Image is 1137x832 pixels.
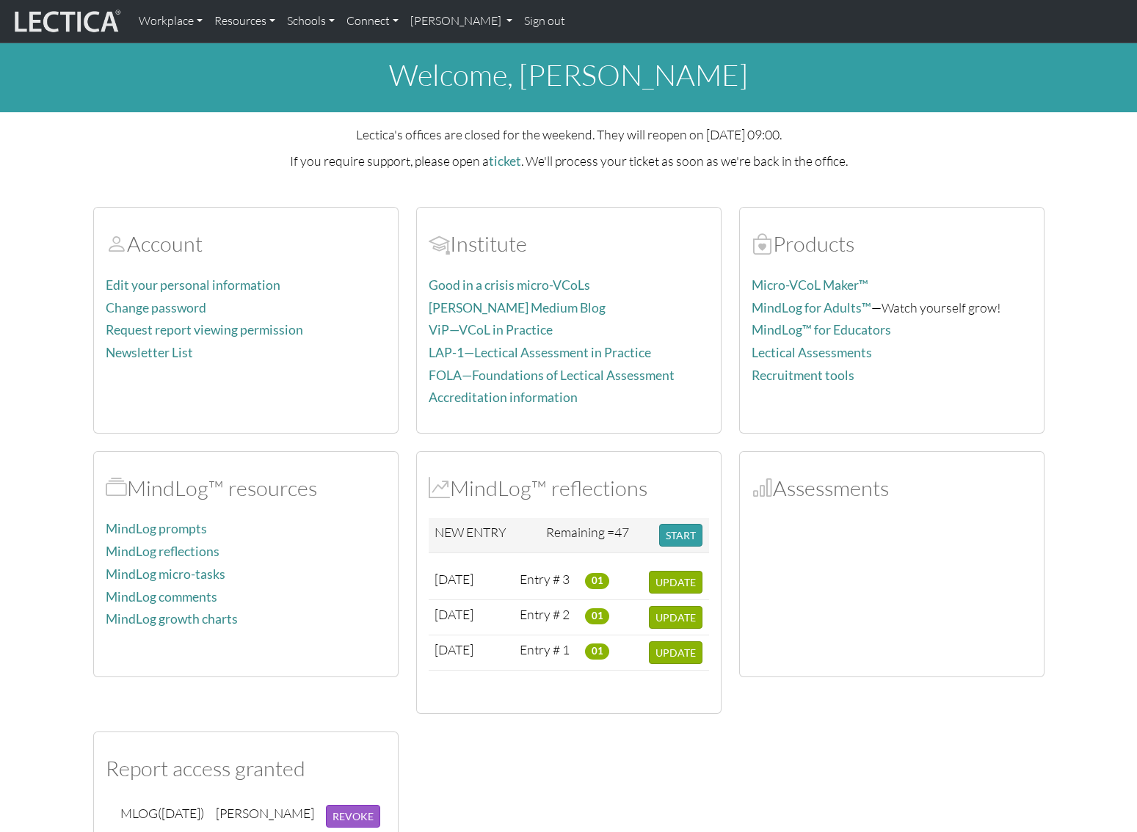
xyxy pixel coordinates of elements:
[655,611,696,624] span: UPDATE
[752,368,854,383] a: Recruitment tools
[649,641,702,664] button: UPDATE
[106,345,193,360] a: Newsletter List
[655,576,696,588] span: UPDATE
[281,6,341,37] a: Schools
[649,571,702,594] button: UPDATE
[585,573,609,589] span: 01
[106,475,127,501] span: MindLog™ resources
[659,524,702,547] button: START
[540,518,653,553] td: Remaining =
[435,606,473,622] span: [DATE]
[326,805,380,828] button: REVOKE
[752,230,773,257] span: Products
[106,756,386,781] h2: Report access granted
[106,230,127,257] span: Account
[429,390,578,405] a: Accreditation information
[106,300,206,315] a: Change password
[752,345,872,360] a: Lectical Assessments
[752,277,868,293] a: Micro-VCoL Maker™
[429,322,553,337] a: ViP—VCoL in Practice
[341,6,404,37] a: Connect
[106,589,217,605] a: MindLog comments
[106,521,207,536] a: MindLog prompts
[106,277,280,293] a: Edit your personal information
[649,606,702,629] button: UPDATE
[429,277,590,293] a: Good in a crisis micro-VCoLs
[752,300,871,315] a: MindLog for Adults™
[216,805,314,822] div: [PERSON_NAME]
[514,600,579,635] td: Entry # 2
[429,345,651,360] a: LAP-1—Lectical Assessment in Practice
[158,805,204,821] span: ([DATE])
[208,6,281,37] a: Resources
[106,544,219,559] a: MindLog reflections
[404,6,518,37] a: [PERSON_NAME]
[752,297,1032,318] p: —Watch yourself grow!
[429,475,709,501] h2: MindLog™ reflections
[429,300,606,315] a: [PERSON_NAME] Medium Blog
[614,524,629,540] span: 47
[752,231,1032,257] h2: Products
[106,475,386,501] h2: MindLog™ resources
[93,150,1045,172] p: If you require support, please open a . We'll process your ticket as soon as we're back in the of...
[429,368,675,383] a: FOLA—Foundations of Lectical Assessment
[106,231,386,257] h2: Account
[133,6,208,37] a: Workplace
[752,322,891,337] a: MindLog™ for Educators
[518,6,571,37] a: Sign out
[435,641,473,657] span: [DATE]
[514,565,579,600] td: Entry # 3
[752,475,1032,501] h2: Assessments
[429,518,541,553] td: NEW ENTRY
[106,611,238,627] a: MindLog growth charts
[429,230,450,257] span: Account
[514,635,579,671] td: Entry # 1
[106,322,303,337] a: Request report viewing permission
[11,7,121,35] img: lecticalive
[429,475,450,501] span: MindLog
[655,646,696,659] span: UPDATE
[489,153,521,169] a: ticket
[752,475,773,501] span: Assessments
[93,124,1045,145] p: Lectica's offices are closed for the weekend. They will reopen on [DATE] 09:00.
[429,231,709,257] h2: Institute
[585,608,609,624] span: 01
[585,643,609,660] span: 01
[106,566,225,582] a: MindLog micro-tasks
[435,571,473,587] span: [DATE]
